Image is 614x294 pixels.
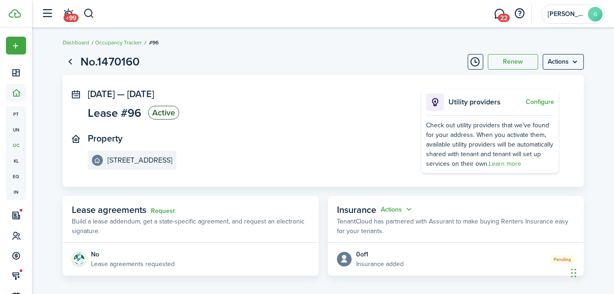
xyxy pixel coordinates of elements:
button: Timeline [468,54,483,70]
button: Open sidebar [38,5,56,22]
div: 0 of 1 [356,250,404,259]
div: Drag [571,259,577,287]
a: Messaging [491,2,508,26]
button: Open menu [381,204,414,215]
img: TenantCloud [9,9,21,18]
e-details-info-title: [STREET_ADDRESS] [107,156,172,164]
a: kl [6,153,26,169]
p: TenantCloud has partnered with Assurant to make buying Renters Insurance easy for your tenants. [337,217,575,236]
span: [DATE] [127,87,154,101]
button: Open menu [6,37,26,54]
avatar-text: G [588,7,603,22]
span: Insurance [337,203,376,217]
button: Search [83,6,95,22]
panel-main-title: Property [88,133,123,144]
span: — [117,87,125,101]
p: Lease agreements requested [91,259,175,269]
a: Learn more [489,159,521,169]
span: #96 [149,38,159,47]
button: Actions [381,204,414,215]
p: Build a lease addendum, get a state-specific agreement, and request an electronic signature. [72,217,310,236]
a: un [6,122,26,137]
a: oc [6,137,26,153]
button: Configure [526,98,554,106]
span: +99 [64,14,79,22]
span: Lease agreements [72,203,146,217]
h1: No.1470160 [80,53,139,71]
div: No [91,250,175,259]
img: Agreement e-sign [72,252,86,267]
a: eq [6,169,26,184]
a: Go back [63,54,78,70]
a: Dashboard [63,38,89,47]
button: Open resource center [512,6,527,22]
a: Notifications [59,2,77,26]
p: Utility providers [448,97,523,108]
menu-btn: Actions [543,54,584,70]
p: Insurance added [356,259,404,269]
span: 22 [498,14,510,22]
status: Active [148,106,179,120]
span: [DATE] [88,87,115,101]
span: Lease #96 [88,107,141,119]
a: in [6,184,26,200]
a: Occupancy Tracker [95,38,142,47]
div: Check out utility providers that we've found for your address. When you activate them, available ... [426,120,554,169]
status: Pending [550,255,575,264]
button: Renew [488,54,538,70]
button: Open menu [543,54,584,70]
span: Gary [548,11,584,17]
a: Request [151,207,175,215]
a: pt [6,106,26,122]
iframe: Chat Widget [568,250,614,294]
